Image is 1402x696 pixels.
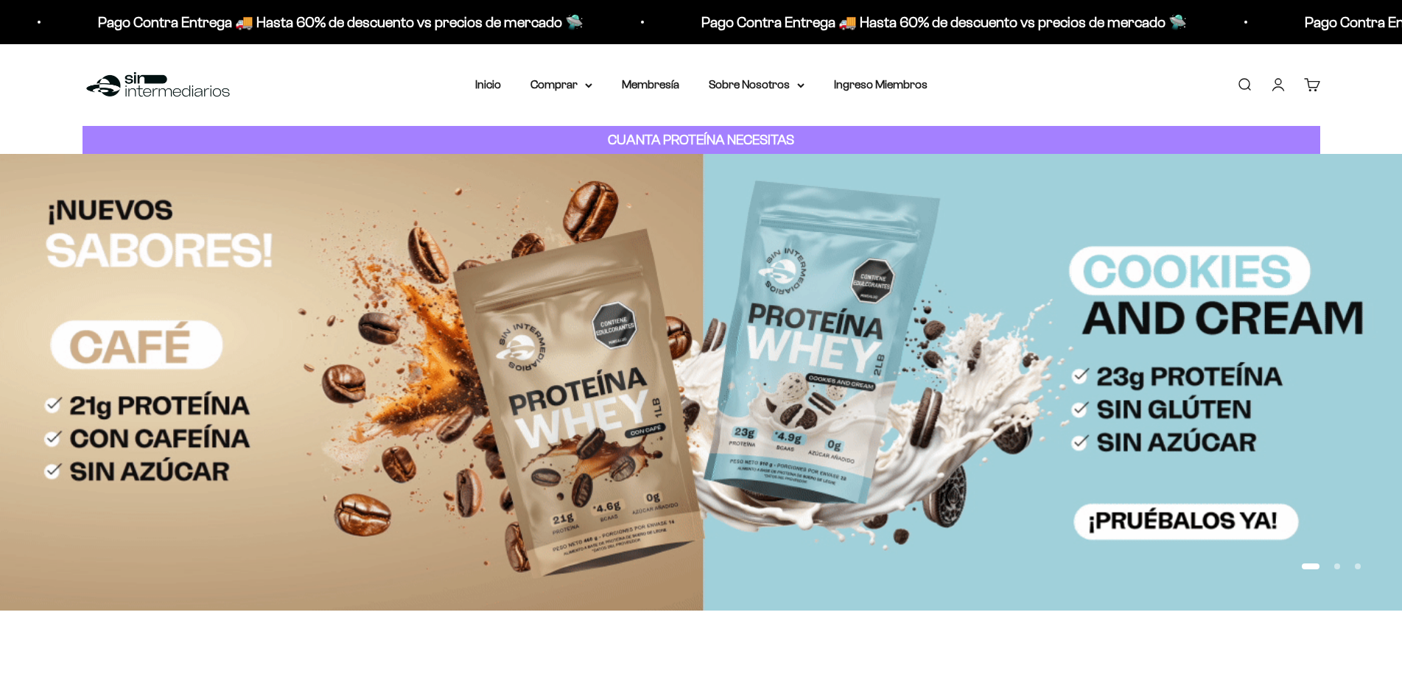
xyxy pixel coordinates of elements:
a: Inicio [475,78,501,91]
a: Ingreso Miembros [834,78,928,91]
summary: Sobre Nosotros [709,75,805,94]
strong: CUANTA PROTEÍNA NECESITAS [608,132,794,147]
a: Membresía [622,78,679,91]
p: Pago Contra Entrega 🚚 Hasta 60% de descuento vs precios de mercado 🛸 [700,10,1185,34]
summary: Comprar [530,75,592,94]
p: Pago Contra Entrega 🚚 Hasta 60% de descuento vs precios de mercado 🛸 [97,10,582,34]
